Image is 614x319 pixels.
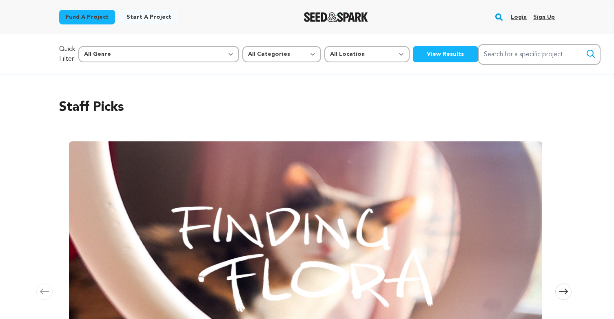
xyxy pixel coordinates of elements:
a: Start a project [120,10,178,24]
a: Login [511,11,527,24]
a: Sign up [533,11,555,24]
a: Fund a project [59,10,115,24]
p: Quick Filter [59,44,75,64]
button: View Results [413,46,478,62]
a: Seed&Spark Homepage [304,12,368,22]
img: Seed&Spark Logo Dark Mode [304,12,368,22]
h2: Staff Picks [59,98,555,117]
input: Search for a specific project [478,44,601,65]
